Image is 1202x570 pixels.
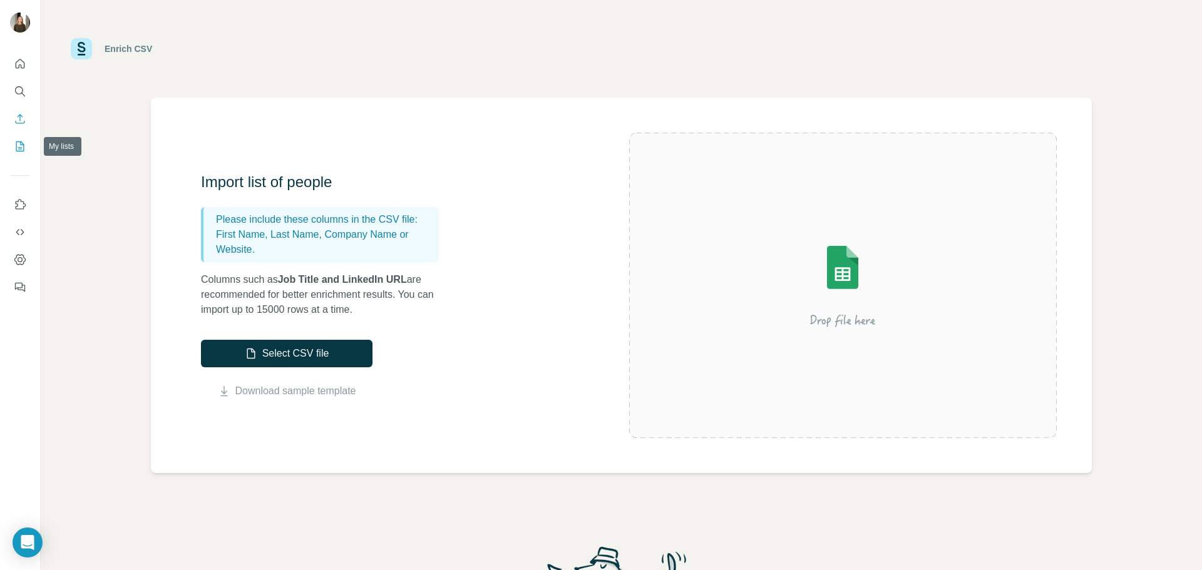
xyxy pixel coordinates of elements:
button: Enrich CSV [10,108,30,130]
button: Dashboard [10,248,30,271]
p: Please include these columns in the CSV file: [216,212,434,227]
div: Open Intercom Messenger [13,527,43,557]
img: Avatar [10,13,30,33]
p: First Name, Last Name, Company Name or Website. [216,227,434,257]
img: Surfe Logo [71,38,92,59]
button: Use Surfe on LinkedIn [10,193,30,216]
button: My lists [10,135,30,158]
p: Columns such as are recommended for better enrichment results. You can import up to 15000 rows at... [201,272,451,317]
button: Feedback [10,276,30,298]
span: Job Title and LinkedIn URL [278,274,407,285]
div: Enrich CSV [105,43,152,55]
button: Download sample template [201,384,372,399]
a: Download sample template [235,384,356,399]
img: Surfe Illustration - Drop file here or select below [730,210,955,360]
button: Search [10,80,30,103]
button: Select CSV file [201,340,372,367]
button: Use Surfe API [10,221,30,243]
button: Quick start [10,53,30,75]
h3: Import list of people [201,172,451,192]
